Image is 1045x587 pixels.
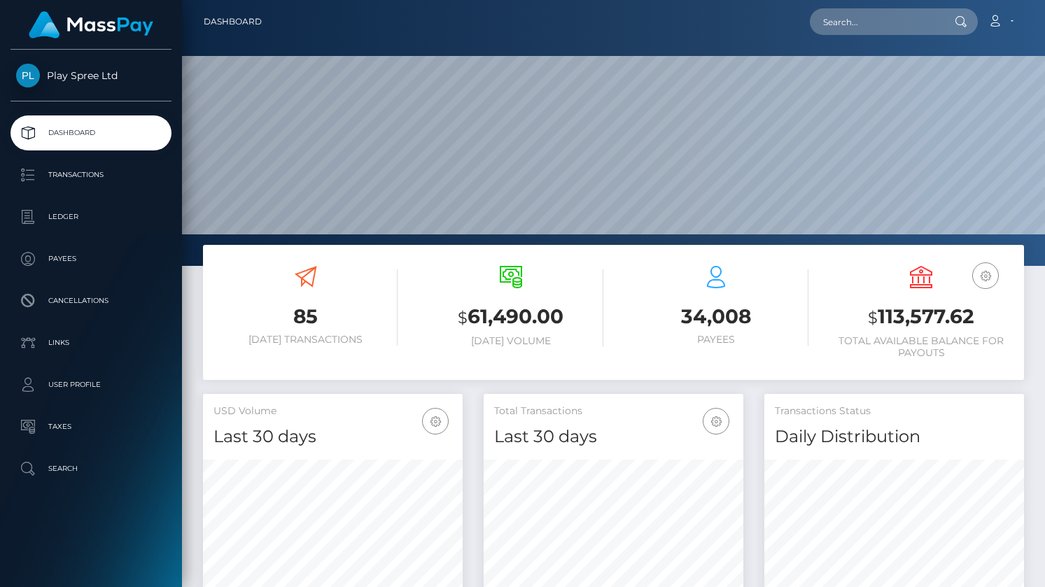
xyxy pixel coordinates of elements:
[868,308,878,327] small: $
[10,69,171,82] span: Play Spree Ltd
[829,335,1014,359] h6: Total Available Balance for Payouts
[29,11,153,38] img: MassPay Logo
[16,206,166,227] p: Ledger
[16,332,166,353] p: Links
[16,164,166,185] p: Transactions
[10,409,171,444] a: Taxes
[213,404,452,418] h5: USD Volume
[10,451,171,486] a: Search
[775,425,1014,449] h4: Daily Distribution
[213,425,452,449] h4: Last 30 days
[16,458,166,479] p: Search
[10,325,171,360] a: Links
[204,7,262,36] a: Dashboard
[10,115,171,150] a: Dashboard
[16,64,40,87] img: Play Spree Ltd
[494,425,733,449] h4: Last 30 days
[10,241,171,276] a: Payees
[419,335,603,347] h6: [DATE] Volume
[810,8,941,35] input: Search...
[624,334,808,346] h6: Payees
[16,374,166,395] p: User Profile
[10,367,171,402] a: User Profile
[458,308,468,327] small: $
[213,334,398,346] h6: [DATE] Transactions
[16,122,166,143] p: Dashboard
[10,157,171,192] a: Transactions
[213,303,398,330] h3: 85
[494,404,733,418] h5: Total Transactions
[16,290,166,311] p: Cancellations
[10,199,171,234] a: Ledger
[419,303,603,332] h3: 61,490.00
[16,416,166,437] p: Taxes
[624,303,808,330] h3: 34,008
[829,303,1014,332] h3: 113,577.62
[10,283,171,318] a: Cancellations
[16,248,166,269] p: Payees
[775,404,1014,418] h5: Transactions Status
